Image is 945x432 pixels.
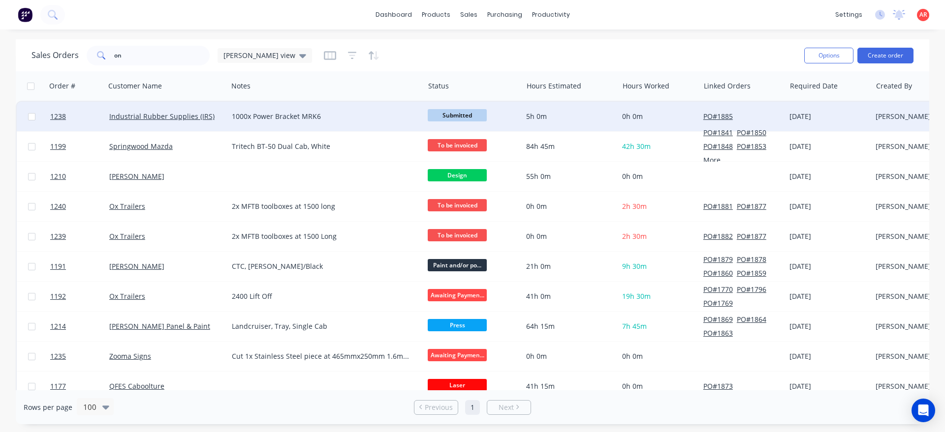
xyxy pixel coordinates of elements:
[50,172,66,181] span: 1210
[703,155,726,165] button: More...
[526,381,610,391] div: 41h 15m
[50,252,109,281] a: 1191
[703,231,733,241] button: PO#1882
[109,112,215,121] a: Industrial Rubber Supplies (IRS)
[622,291,651,301] span: 19h 30m
[223,50,295,60] span: [PERSON_NAME] view
[428,229,487,241] span: To be invoiced
[737,202,766,211] button: PO#1877
[50,372,109,401] a: 1177
[109,231,145,241] a: Ox Trailers
[50,102,109,131] a: 1238
[527,81,581,91] div: Hours Estimated
[703,315,733,324] button: PO#1869
[50,222,109,251] a: 1239
[830,7,867,22] div: settings
[789,231,868,241] div: [DATE]
[526,291,610,301] div: 41h 0m
[109,202,145,211] a: Ox Trailers
[526,112,610,121] div: 5h 0m
[704,81,751,91] div: Linked Orders
[919,10,927,19] span: AR
[232,321,411,331] div: Landcruiser, Tray, Single Cab
[231,81,251,91] div: Notes
[622,112,643,121] span: 0h 0m
[703,128,733,138] button: PO#1841
[482,7,527,22] div: purchasing
[499,403,514,412] span: Next
[703,285,733,294] button: PO#1770
[50,312,109,341] a: 1214
[703,142,733,151] button: PO#1848
[232,202,411,211] div: 2x MFTB toolboxes at 1500 long
[526,351,610,361] div: 0h 0m
[789,142,868,151] div: [DATE]
[410,400,535,415] ul: Pagination
[737,128,766,138] button: PO#1850
[232,112,411,121] div: 1000x Power Bracket MRK6
[50,321,66,331] span: 1214
[31,51,79,60] h1: Sales Orders
[109,351,151,361] a: Zooma Signs
[50,282,109,311] a: 1192
[703,255,733,264] button: PO#1879
[737,285,766,294] button: PO#1796
[623,81,669,91] div: Hours Worked
[371,7,417,22] a: dashboard
[108,81,162,91] div: Customer Name
[804,48,853,63] button: Options
[428,169,487,181] span: Design
[737,231,766,241] button: PO#1877
[428,289,487,301] span: Awaiting Paymen...
[50,351,66,361] span: 1235
[703,202,733,211] button: PO#1881
[428,81,449,91] div: Status
[876,81,912,91] div: Created By
[428,109,487,121] span: Submitted
[789,381,868,391] div: [DATE]
[109,172,164,181] a: [PERSON_NAME]
[50,342,109,371] a: 1235
[526,202,610,211] div: 0h 0m
[50,231,66,241] span: 1239
[50,261,66,271] span: 1191
[24,403,72,412] span: Rows per page
[487,403,531,412] a: Next page
[18,7,32,22] img: Factory
[428,349,487,361] span: Awaiting Paymen...
[465,400,480,415] a: Page 1 is your current page
[526,321,610,331] div: 64h 15m
[232,261,411,271] div: CTC, [PERSON_NAME]/Black
[703,328,733,338] button: PO#1863
[526,142,610,151] div: 84h 45m
[789,202,868,211] div: [DATE]
[737,315,766,324] button: PO#1864
[703,298,733,308] button: PO#1769
[109,261,164,271] a: [PERSON_NAME]
[703,268,733,278] button: PO#1860
[789,351,868,361] div: [DATE]
[425,403,453,412] span: Previous
[622,381,643,391] span: 0h 0m
[455,7,482,22] div: sales
[737,268,766,278] button: PO#1859
[857,48,913,63] button: Create order
[50,112,66,121] span: 1238
[428,319,487,331] span: Press
[526,261,610,271] div: 21h 0m
[50,381,66,391] span: 1177
[50,142,66,151] span: 1199
[109,291,145,301] a: Ox Trailers
[109,142,173,151] a: Springwood Mazda
[50,132,109,161] a: 1199
[428,199,487,211] span: To be invoiced
[622,202,647,211] span: 2h 30m
[49,81,75,91] div: Order #
[912,399,935,422] div: Open Intercom Messenger
[50,202,66,211] span: 1240
[622,261,647,271] span: 9h 30m
[50,291,66,301] span: 1192
[232,291,411,301] div: 2400 Lift Off
[232,351,411,361] div: Cut 1x Stainless Steel piece at 465mmx250mm 1.6mm NO SCRATCH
